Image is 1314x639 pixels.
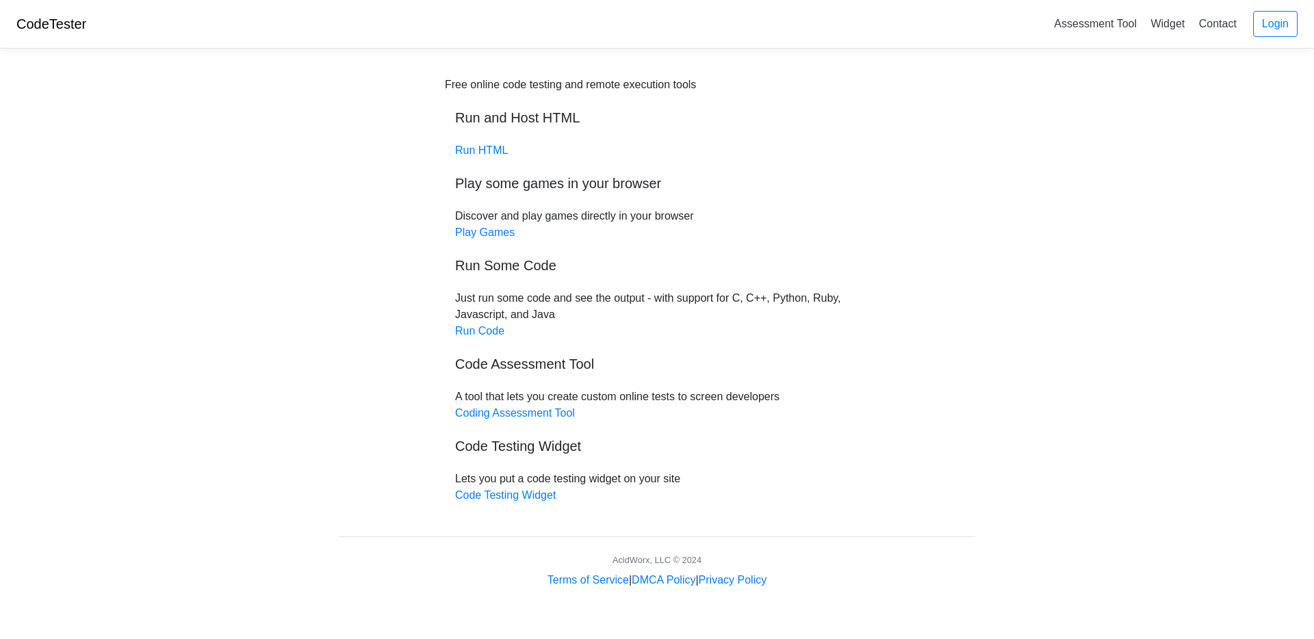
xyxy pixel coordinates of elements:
[547,572,766,588] div: | |
[455,109,859,126] h5: Run and Host HTML
[1048,12,1142,35] a: Assessment Tool
[1145,12,1190,35] a: Widget
[445,77,869,504] div: Discover and play games directly in your browser Just run some code and see the output - with sup...
[1253,11,1298,37] a: Login
[455,226,515,238] a: Play Games
[455,144,508,156] a: Run HTML
[1194,12,1242,35] a: Contact
[16,16,86,31] a: CodeTester
[455,489,556,501] a: Code Testing Widget
[613,553,701,566] div: AcidWorx, LLC © 2024
[455,407,575,419] a: Coding Assessment Tool
[547,574,629,586] a: Terms of Service
[455,356,859,372] h5: Code Assessment Tool
[699,574,767,586] a: Privacy Policy
[455,438,859,454] h5: Code Testing Widget
[632,574,695,586] a: DMCA Policy
[445,77,696,93] div: Free online code testing and remote execution tools
[455,325,504,337] a: Run Code
[455,257,859,274] h5: Run Some Code
[455,175,859,192] h5: Play some games in your browser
